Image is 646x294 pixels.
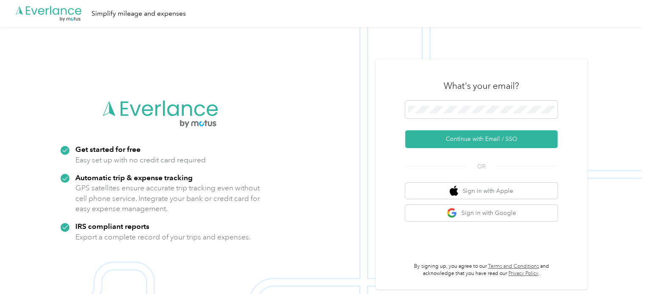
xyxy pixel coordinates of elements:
[405,130,558,148] button: Continue with Email / SSO
[444,80,519,92] h3: What's your email?
[405,183,558,199] button: apple logoSign in with Apple
[91,8,186,19] div: Simplify mileage and expenses
[75,173,193,182] strong: Automatic trip & expense tracking
[447,208,457,218] img: google logo
[450,186,458,196] img: apple logo
[75,145,141,154] strong: Get started for free
[488,263,539,269] a: Terms and Conditions
[75,183,260,214] p: GPS satellites ensure accurate trip tracking even without cell phone service. Integrate your bank...
[75,232,251,242] p: Export a complete record of your trips and expenses.
[467,162,496,171] span: OR
[508,270,538,277] a: Privacy Policy
[75,222,149,231] strong: IRS compliant reports
[75,155,206,165] p: Easy set up with no credit card required
[405,205,558,221] button: google logoSign in with Google
[405,263,558,278] p: By signing up, you agree to our and acknowledge that you have read our .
